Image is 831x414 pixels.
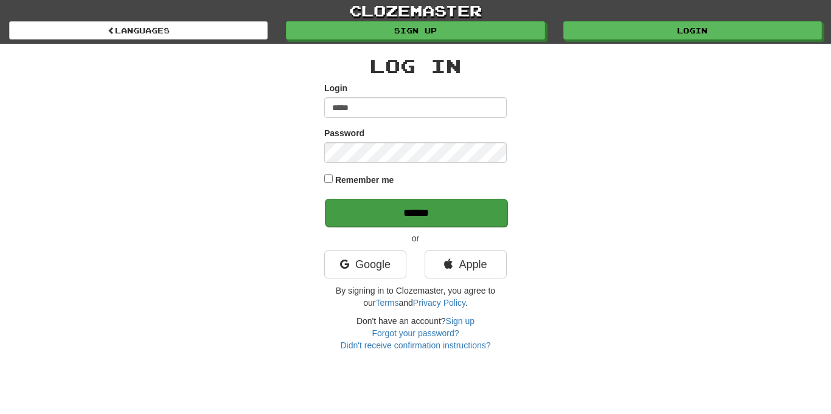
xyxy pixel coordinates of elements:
[372,328,459,338] a: Forgot your password?
[9,21,268,40] a: Languages
[563,21,822,40] a: Login
[340,340,490,350] a: Didn't receive confirmation instructions?
[446,316,475,326] a: Sign up
[375,298,398,308] a: Terms
[324,315,507,351] div: Don't have an account?
[413,298,465,308] a: Privacy Policy
[324,250,406,278] a: Google
[324,82,347,94] label: Login
[324,127,364,139] label: Password
[335,174,394,186] label: Remember me
[324,232,507,244] p: or
[286,21,544,40] a: Sign up
[324,56,507,76] h2: Log In
[324,285,507,309] p: By signing in to Clozemaster, you agree to our and .
[425,250,507,278] a: Apple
